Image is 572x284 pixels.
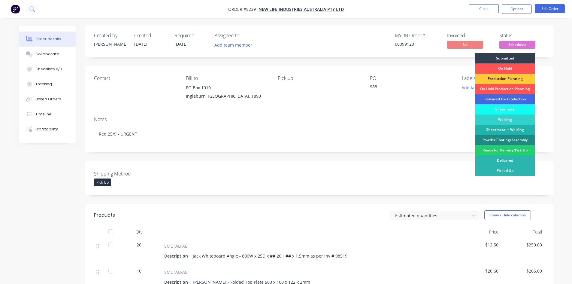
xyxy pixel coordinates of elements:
[503,242,542,248] span: $250.00
[35,81,52,87] div: Tracking
[11,5,20,14] img: Factory
[447,33,492,38] div: Invoiced
[164,243,188,249] span: SMETALFAB
[19,47,76,62] button: Collaborate
[190,252,350,260] div: Jack Whiteboard Angle - 800W x 25D x ## 20H ## x 1.5mm as per inv # 98519
[186,84,268,92] div: PO Box 1010
[475,166,535,176] div: Picked Up
[499,41,535,50] button: Scheduled
[174,33,207,38] div: Required
[94,212,115,219] div: Products
[499,41,535,48] span: Scheduled
[19,107,76,122] button: Timeline
[499,33,544,38] div: Status
[94,41,127,47] div: [PERSON_NAME]
[19,92,76,107] button: Linked Orders
[35,36,61,42] div: Order details
[19,32,76,47] button: Order details
[278,75,360,81] div: Pick up
[475,63,535,74] div: On Hold
[121,226,157,238] div: Qty
[459,84,486,92] button: Add labels
[475,94,535,104] div: Released For Production
[460,268,498,274] span: $20.60
[535,4,565,13] button: Edit Order
[134,41,147,47] span: [DATE]
[94,179,111,186] div: Pick Up
[215,33,275,38] div: Assigned to
[395,41,440,47] div: 00099120
[475,145,535,155] div: Ready for Delivery/Pick Up
[215,41,256,49] button: Add team member
[35,127,58,132] div: Profitability
[462,75,544,81] div: Labels
[395,33,440,38] div: MYOB Order #
[137,242,141,248] span: 20
[460,242,498,248] span: $12.50
[484,210,531,220] button: Show / Hide columns
[174,41,188,47] span: [DATE]
[228,6,259,12] span: Order #8239 -
[35,51,59,57] div: Collaborate
[501,226,544,238] div: Total
[19,122,76,137] button: Profitability
[447,41,483,48] span: No
[475,104,535,115] div: Sheetmetal
[19,62,76,77] button: Checklists 0/0
[164,252,190,260] div: Description
[503,268,542,274] span: $206.00
[259,6,344,12] a: New Life Industries Australia Pty Ltd
[137,268,141,274] span: 10
[475,135,535,145] div: Powder Coating/Assembly
[35,96,61,102] div: Linked Orders
[457,226,501,238] div: Price
[370,84,445,92] div: 988
[186,75,268,81] div: Bill to
[475,125,535,135] div: Sheetmetal + Welding
[35,66,62,72] div: Checklists 0/0
[186,84,268,103] div: PO Box 1010Ingleburn, [GEOGRAPHIC_DATA], 1890
[19,77,76,92] button: Tracking
[502,4,532,14] button: Options
[475,84,535,94] div: On Hold Production Planning
[164,269,188,275] span: SMETALFAB
[94,170,169,177] label: Shipping Method
[94,75,176,81] div: Contact
[94,33,127,38] div: Created by
[94,117,544,122] div: Notes
[211,41,255,49] button: Add team member
[469,4,499,13] button: Close
[475,53,535,63] div: Submitted
[475,155,535,166] div: Delivered
[475,74,535,84] div: Production Planning
[475,115,535,125] div: Welding
[134,33,167,38] div: Created
[186,92,268,100] div: Ingleburn, [GEOGRAPHIC_DATA], 1890
[370,75,452,81] div: PO
[35,111,51,117] div: Timeline
[94,125,544,143] div: Req 25/9 - URGENT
